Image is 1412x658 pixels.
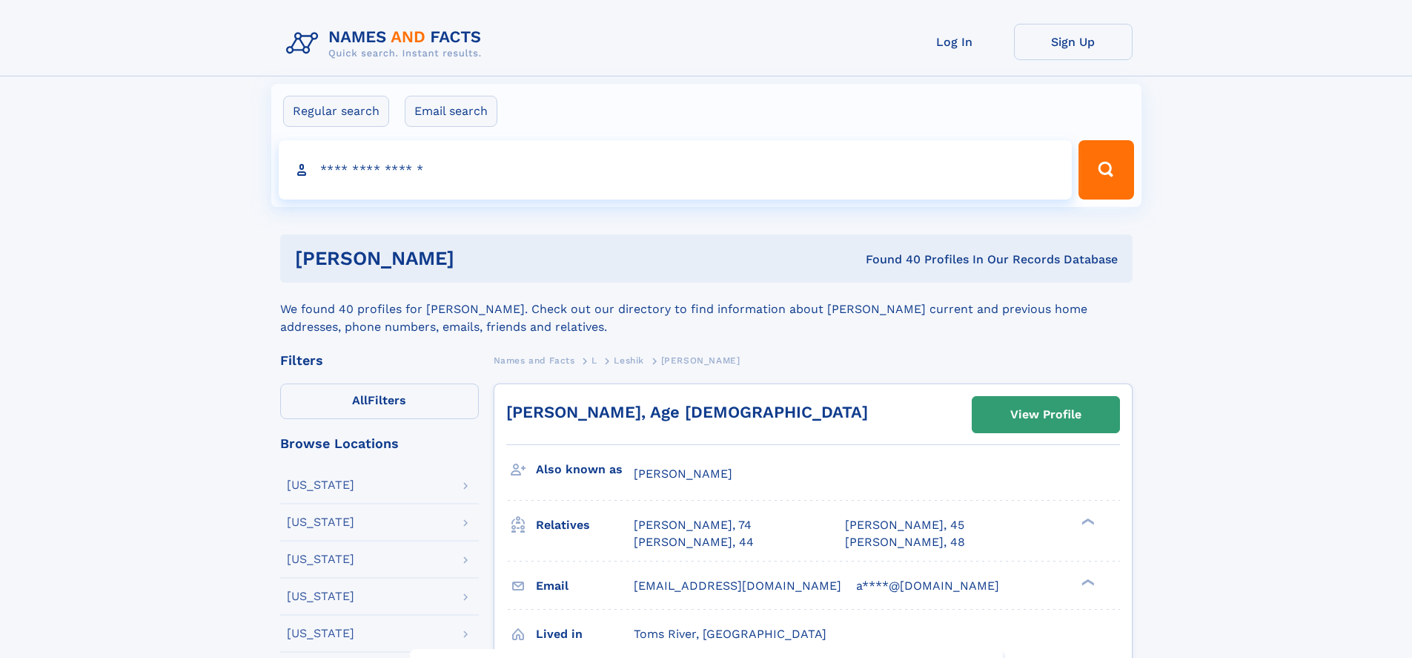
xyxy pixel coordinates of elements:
[845,534,965,550] a: [PERSON_NAME], 48
[536,513,634,538] h3: Relatives
[614,351,644,369] a: Leshik
[1014,24,1133,60] a: Sign Up
[895,24,1014,60] a: Log In
[287,628,354,639] div: [US_STATE]
[660,251,1118,268] div: Found 40 Profiles In Our Records Database
[280,384,479,419] label: Filters
[536,622,634,647] h3: Lived in
[287,516,354,528] div: [US_STATE]
[405,96,497,127] label: Email search
[287,553,354,565] div: [US_STATE]
[1078,577,1096,587] div: ❯
[634,467,732,481] span: [PERSON_NAME]
[972,397,1119,432] a: View Profile
[279,140,1073,200] input: search input
[280,354,479,367] div: Filters
[591,351,597,369] a: L
[536,573,634,599] h3: Email
[1078,517,1096,527] div: ❯
[506,403,868,421] a: [PERSON_NAME], Age [DEMOGRAPHIC_DATA]
[352,393,368,407] span: All
[287,479,354,491] div: [US_STATE]
[287,590,354,602] div: [US_STATE]
[634,534,754,550] a: [PERSON_NAME], 44
[634,517,752,533] a: [PERSON_NAME], 74
[280,283,1133,336] div: We found 40 profiles for [PERSON_NAME]. Check out our directory to find information about [PERSON...
[536,457,634,482] h3: Also known as
[591,355,597,366] span: L
[845,517,964,533] a: [PERSON_NAME], 45
[280,437,479,450] div: Browse Locations
[1078,140,1133,200] button: Search Button
[494,351,575,369] a: Names and Facts
[661,355,740,366] span: [PERSON_NAME]
[283,96,389,127] label: Regular search
[280,24,494,64] img: Logo Names and Facts
[614,355,644,366] span: Leshik
[1010,398,1081,432] div: View Profile
[634,579,841,593] span: [EMAIL_ADDRESS][DOMAIN_NAME]
[295,249,660,268] h1: [PERSON_NAME]
[634,627,826,641] span: Toms River, [GEOGRAPHIC_DATA]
